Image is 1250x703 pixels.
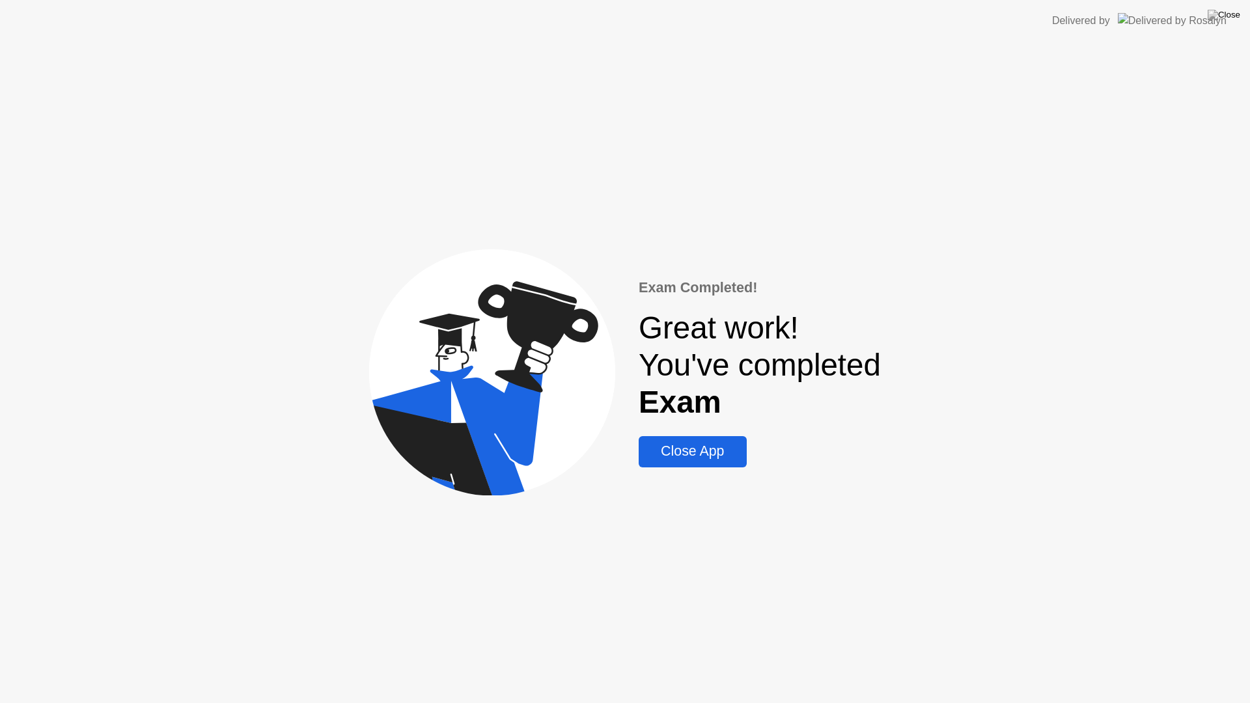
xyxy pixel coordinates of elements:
div: Delivered by [1052,13,1110,29]
div: Close App [643,443,742,460]
b: Exam [639,385,721,419]
div: Exam Completed! [639,277,881,298]
div: Great work! You've completed [639,309,881,420]
button: Close App [639,436,746,467]
img: Close [1208,10,1240,20]
img: Delivered by Rosalyn [1118,13,1227,28]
